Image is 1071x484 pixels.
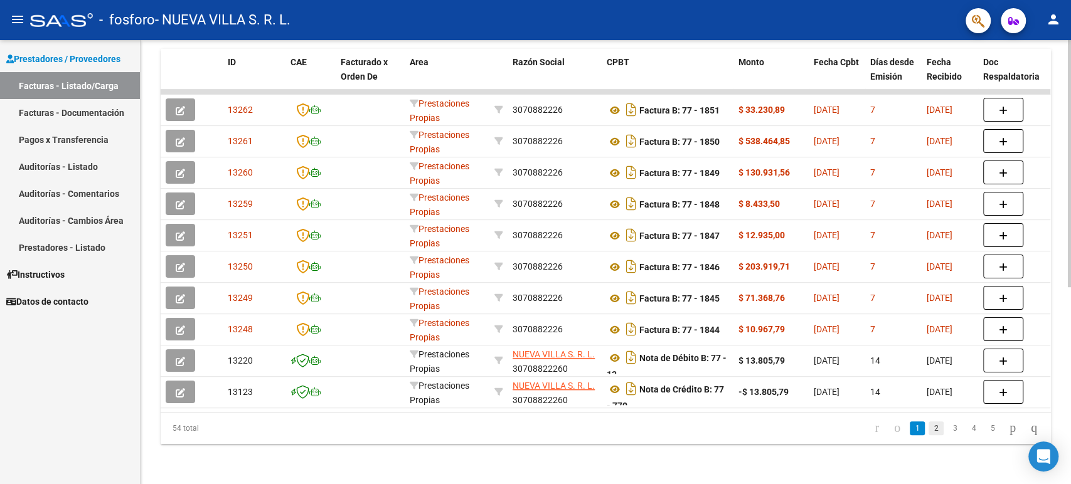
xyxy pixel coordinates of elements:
[228,324,253,334] span: 13248
[809,49,865,104] datatable-header-cell: Fecha Cpbt
[513,103,597,117] div: 3070882226
[927,230,952,240] span: [DATE]
[985,421,1000,435] a: 5
[513,57,565,67] span: Razón Social
[738,199,780,209] strong: $ 8.433,50
[929,421,944,435] a: 2
[814,324,839,334] span: [DATE]
[927,57,962,82] span: Fecha Recibido
[410,161,469,186] span: Prestaciones Propias
[228,167,253,177] span: 13260
[639,105,720,115] strong: Factura B: 77 - 1851
[410,98,469,123] span: Prestaciones Propias
[639,325,720,335] strong: Factura B: 77 - 1844
[922,49,978,104] datatable-header-cell: Fecha Recibido
[927,355,952,366] span: [DATE]
[607,384,724,411] strong: Nota de Crédito B: 77 - 770
[290,57,307,67] span: CAE
[978,49,1053,104] datatable-header-cell: Doc Respaldatoria
[870,355,880,366] span: 14
[738,261,790,271] strong: $ 203.919,71
[223,49,285,104] datatable-header-cell: ID
[865,49,922,104] datatable-header-cell: Días desde Emisión
[410,192,469,217] span: Prestaciones Propias
[623,162,639,182] i: Descargar documento
[623,256,639,276] i: Descargar documento
[814,199,839,209] span: [DATE]
[639,199,720,209] strong: Factura B: 77 - 1848
[927,167,952,177] span: [DATE]
[228,261,253,271] span: 13250
[607,353,727,380] strong: Nota de Débito B: 77 - 13
[738,230,785,240] strong: $ 12.935,00
[966,421,981,435] a: 4
[623,347,639,367] i: Descargar documento
[814,167,839,177] span: [DATE]
[6,295,88,308] span: Datos de contacto
[607,57,629,67] span: CPBT
[405,49,489,104] datatable-header-cell: Area
[639,137,720,147] strong: Factura B: 77 - 1850
[927,105,952,115] span: [DATE]
[410,349,469,374] span: Prestaciones Propias
[639,231,720,241] strong: Factura B: 77 - 1847
[228,136,253,146] span: 13261
[870,293,875,303] span: 7
[927,136,952,146] span: [DATE]
[228,230,253,240] span: 13251
[285,49,336,104] datatable-header-cell: CAE
[99,6,155,34] span: - fosforo
[513,134,597,149] div: 3070882226
[888,421,906,435] a: go to previous page
[814,387,839,397] span: [DATE]
[738,324,785,334] strong: $ 10.967,79
[410,287,469,311] span: Prestaciones Propias
[927,293,952,303] span: [DATE]
[410,130,469,154] span: Prestaciones Propias
[927,199,952,209] span: [DATE]
[927,387,952,397] span: [DATE]
[733,49,809,104] datatable-header-cell: Monto
[623,319,639,339] i: Descargar documento
[927,261,952,271] span: [DATE]
[410,318,469,342] span: Prestaciones Propias
[870,324,875,334] span: 7
[639,262,720,272] strong: Factura B: 77 - 1846
[513,347,597,374] div: 30708822260
[870,57,914,82] span: Días desde Emisión
[336,49,405,104] datatable-header-cell: Facturado x Orden De
[228,355,253,366] span: 13220
[910,421,925,435] a: 1
[513,260,597,274] div: 3070882226
[1028,441,1058,471] div: Open Intercom Messenger
[228,293,253,303] span: 13249
[738,167,790,177] strong: $ 130.931,56
[870,230,875,240] span: 7
[639,168,720,178] strong: Factura B: 77 - 1849
[947,421,962,435] a: 3
[814,57,859,67] span: Fecha Cpbt
[983,57,1040,82] span: Doc Respaldatoria
[623,288,639,308] i: Descargar documento
[946,418,964,439] li: page 3
[6,268,65,281] span: Instructivos
[513,291,597,305] div: 3070882226
[738,355,785,366] strong: $ 13.805,79
[1025,421,1043,435] a: go to last page
[513,322,597,337] div: 3070882226
[513,381,595,391] span: NUEVA VILLA S. R. L.
[738,387,789,397] strong: -$ 13.805,79
[623,379,639,399] i: Descargar documento
[983,418,1002,439] li: page 5
[870,261,875,271] span: 7
[814,105,839,115] span: [DATE]
[6,52,120,66] span: Prestadores / Proveedores
[623,131,639,151] i: Descargar documento
[908,418,927,439] li: page 1
[228,57,236,67] span: ID
[623,100,639,120] i: Descargar documento
[602,49,733,104] datatable-header-cell: CPBT
[964,418,983,439] li: page 4
[738,293,785,303] strong: $ 71.368,76
[814,293,839,303] span: [DATE]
